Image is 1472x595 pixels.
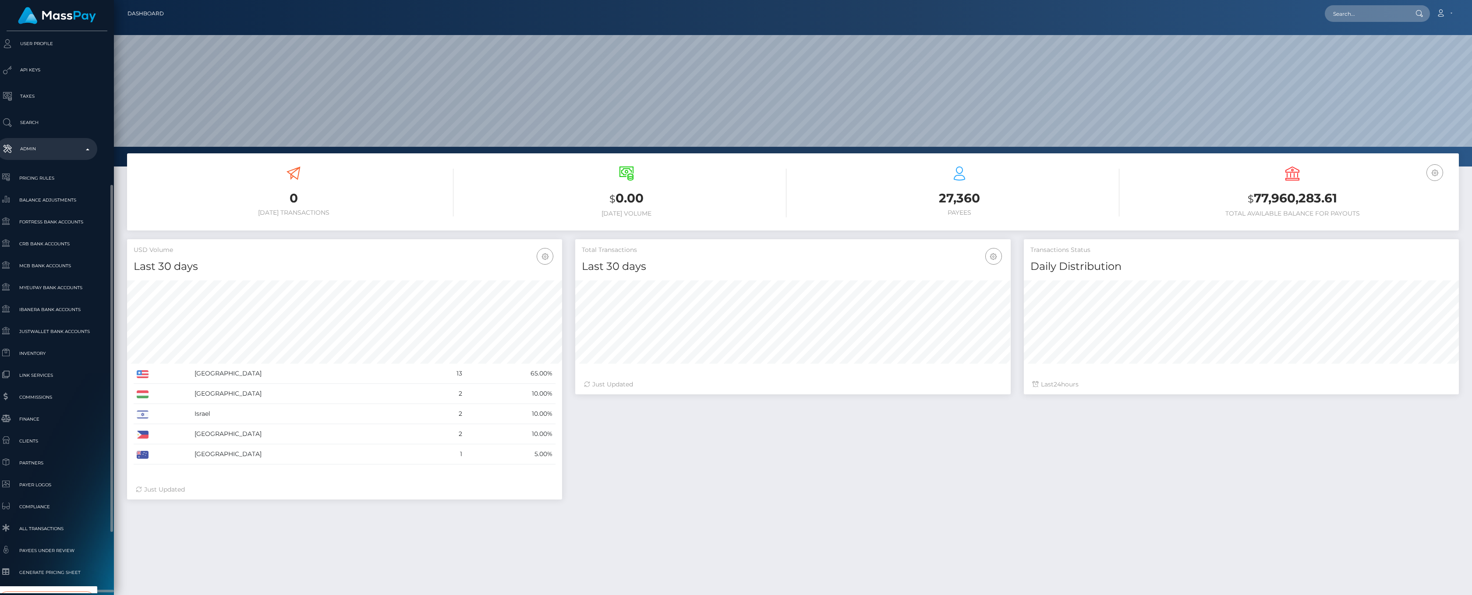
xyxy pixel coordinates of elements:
h5: Total Transactions [582,246,1004,255]
span: 24 [1054,380,1061,388]
small: $ [1248,193,1254,205]
td: 10.00% [465,384,556,404]
td: 65.00% [465,364,556,384]
input: Search... [1325,5,1407,22]
h6: [DATE] Transactions [134,209,453,216]
img: AU.png [137,451,149,459]
div: Last hours [1033,380,1450,389]
td: 2 [427,424,465,444]
h4: Daily Distribution [1030,259,1452,274]
h3: 0 [134,190,453,207]
h4: Last 30 days [134,259,556,274]
div: Just Updated [136,485,553,494]
h4: Last 30 days [582,259,1004,274]
img: PH.png [137,431,149,439]
a: Dashboard [127,4,164,23]
h6: [DATE] Volume [467,210,786,217]
td: 10.00% [465,404,556,424]
h5: Transactions Status [1030,246,1452,255]
h5: USD Volume [134,246,556,255]
img: IL.png [137,411,149,418]
td: [GEOGRAPHIC_DATA] [191,444,427,464]
img: US.png [137,370,149,378]
small: $ [609,193,616,205]
td: 13 [427,364,465,384]
td: [GEOGRAPHIC_DATA] [191,424,427,444]
td: [GEOGRAPHIC_DATA] [191,384,427,404]
h6: Payees [800,209,1119,216]
td: 10.00% [465,424,556,444]
div: Just Updated [584,380,1001,389]
td: 5.00% [465,444,556,464]
td: [GEOGRAPHIC_DATA] [191,364,427,384]
td: Israel [191,404,427,424]
h3: 77,960,283.61 [1132,190,1452,208]
img: HU.png [137,390,149,398]
h3: 27,360 [800,190,1119,207]
img: MassPay Logo [18,7,96,24]
td: 1 [427,444,465,464]
h3: 0.00 [467,190,786,208]
h6: Total Available Balance for Payouts [1132,210,1452,217]
td: 2 [427,384,465,404]
td: 2 [427,404,465,424]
